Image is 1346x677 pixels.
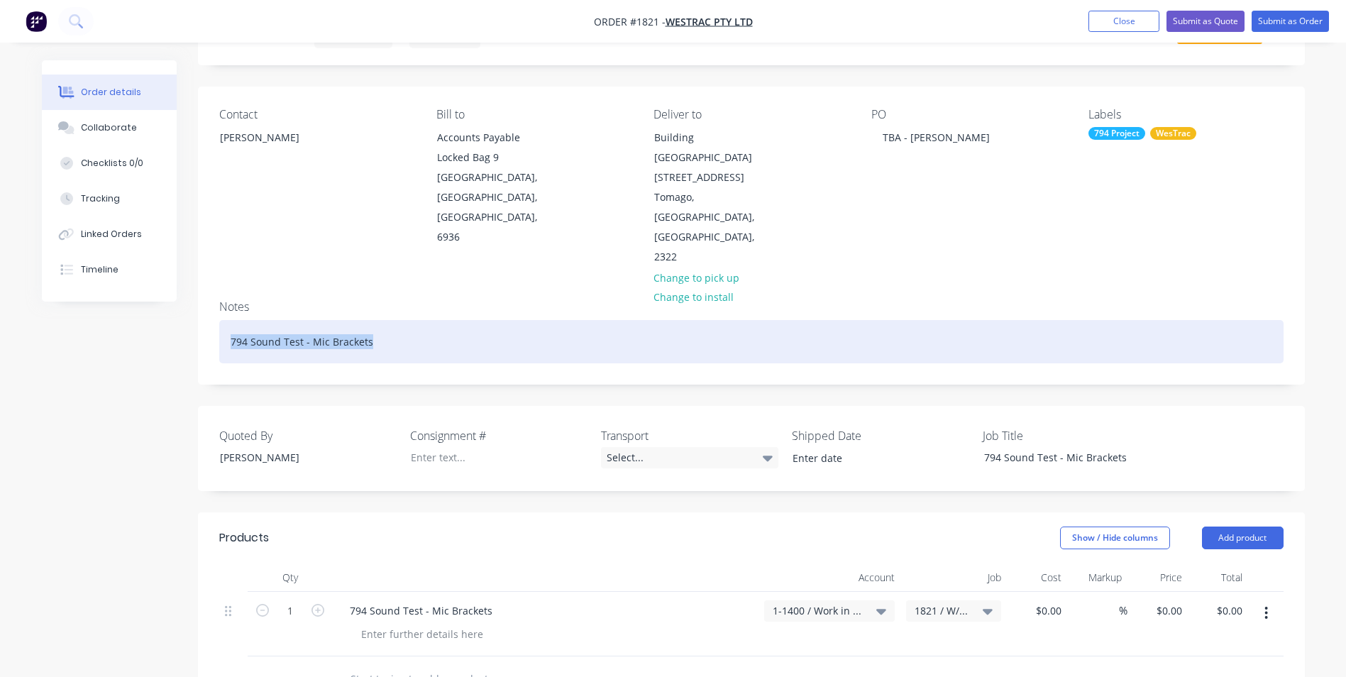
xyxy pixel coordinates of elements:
[1188,563,1248,592] div: Total
[81,86,141,99] div: Order details
[219,427,397,444] label: Quoted By
[983,427,1160,444] label: Job Title
[410,427,588,444] label: Consignment #
[338,600,504,621] div: 794 Sound Test - Mic Brackets
[871,127,1001,148] div: TBA - [PERSON_NAME]
[973,447,1150,468] div: 794 Sound Test - Mic Brackets
[1127,563,1188,592] div: Price
[425,127,567,248] div: Accounts Payable Locked Bag 9[GEOGRAPHIC_DATA], [GEOGRAPHIC_DATA], [GEOGRAPHIC_DATA], 6936
[219,529,269,546] div: Products
[900,563,1007,592] div: Job
[1252,11,1329,32] button: Submit as Order
[1150,127,1196,140] div: WesTrac
[1088,11,1159,32] button: Close
[646,268,746,287] button: Change to pick up
[81,228,142,241] div: Linked Orders
[81,192,120,205] div: Tracking
[601,427,778,444] label: Transport
[437,167,555,247] div: [GEOGRAPHIC_DATA], [GEOGRAPHIC_DATA], [GEOGRAPHIC_DATA], 6936
[1007,563,1067,592] div: Cost
[1119,602,1127,619] span: %
[654,187,772,267] div: Tomago, [GEOGRAPHIC_DATA], [GEOGRAPHIC_DATA], 2322
[915,603,969,618] span: 1821 / W/Trac-794-Mic BRKTS
[646,287,741,307] button: Change to install
[42,252,177,287] button: Timeline
[208,127,350,172] div: [PERSON_NAME]
[81,157,143,170] div: Checklists 0/0
[601,447,778,468] div: Select...
[219,108,414,121] div: Contact
[26,11,47,32] img: Factory
[758,563,900,592] div: Account
[792,427,969,444] label: Shipped Date
[1166,11,1245,32] button: Submit as Quote
[1088,127,1145,140] div: 794 Project
[783,448,959,469] input: Enter date
[1202,527,1284,549] button: Add product
[219,320,1284,363] div: 794 Sound Test - Mic Brackets
[594,15,666,28] span: Order #1821 -
[220,128,338,148] div: [PERSON_NAME]
[42,181,177,216] button: Tracking
[42,75,177,110] button: Order details
[1088,108,1283,121] div: Labels
[653,108,848,121] div: Deliver to
[42,145,177,181] button: Checklists 0/0
[773,603,862,618] span: 1-1400 / Work in Progress
[248,563,333,592] div: Qty
[437,128,555,167] div: Accounts Payable Locked Bag 9
[436,108,631,121] div: Bill to
[42,110,177,145] button: Collaborate
[654,128,772,187] div: Building [GEOGRAPHIC_DATA][STREET_ADDRESS]
[42,216,177,252] button: Linked Orders
[666,15,753,28] a: WesTrac Pty Ltd
[1067,563,1127,592] div: Markup
[642,127,784,268] div: Building [GEOGRAPHIC_DATA][STREET_ADDRESS]Tomago, [GEOGRAPHIC_DATA], [GEOGRAPHIC_DATA], 2322
[871,108,1066,121] div: PO
[209,447,386,468] div: [PERSON_NAME]
[219,300,1284,314] div: Notes
[1060,527,1170,549] button: Show / Hide columns
[81,121,137,134] div: Collaborate
[81,263,118,276] div: Timeline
